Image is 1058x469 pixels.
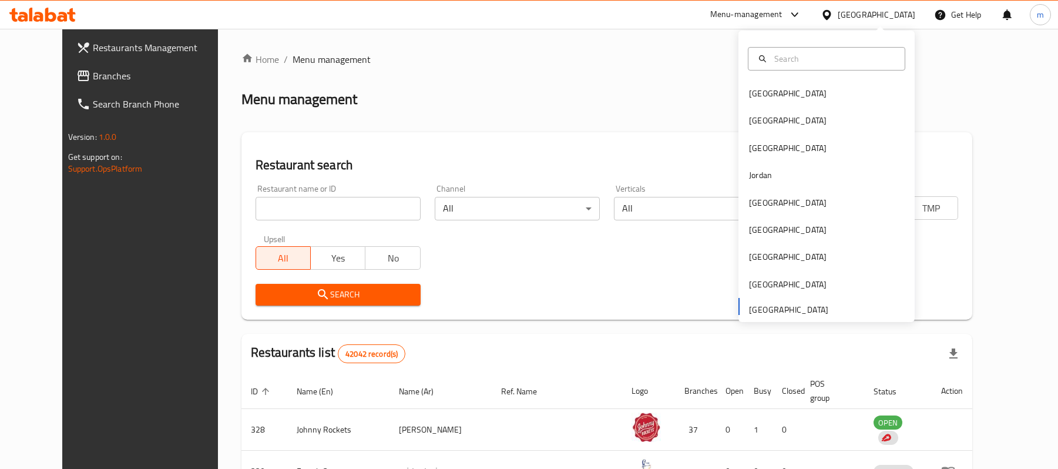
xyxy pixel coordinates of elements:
[1037,8,1044,21] span: m
[749,223,827,236] div: [GEOGRAPHIC_DATA]
[241,90,357,109] h2: Menu management
[614,197,779,220] div: All
[881,433,891,443] img: delivery hero logo
[675,409,716,451] td: 37
[315,250,361,267] span: Yes
[744,409,772,451] td: 1
[749,114,827,127] div: [GEOGRAPHIC_DATA]
[93,69,230,83] span: Branches
[284,52,288,66] li: /
[256,246,311,270] button: All
[932,373,972,409] th: Action
[256,284,421,306] button: Search
[710,8,782,22] div: Menu-management
[675,373,716,409] th: Branches
[749,169,772,182] div: Jordan
[67,62,239,90] a: Branches
[772,409,801,451] td: 0
[68,161,143,176] a: Support.OpsPlatform
[939,340,968,368] div: Export file
[772,373,801,409] th: Closed
[261,250,306,267] span: All
[297,384,348,398] span: Name (En)
[874,416,902,430] span: OPEN
[838,8,915,21] div: [GEOGRAPHIC_DATA]
[68,129,97,145] span: Version:
[810,377,850,405] span: POS group
[310,246,365,270] button: Yes
[99,129,117,145] span: 1.0.0
[632,413,661,442] img: Johnny Rockets
[265,287,411,302] span: Search
[749,87,827,100] div: [GEOGRAPHIC_DATA]
[749,250,827,263] div: [GEOGRAPHIC_DATA]
[399,384,449,398] span: Name (Ar)
[501,384,552,398] span: Ref. Name
[770,52,898,65] input: Search
[874,416,902,430] div: OPEN
[749,196,827,209] div: [GEOGRAPHIC_DATA]
[749,142,827,155] div: [GEOGRAPHIC_DATA]
[256,156,959,174] h2: Restaurant search
[293,52,371,66] span: Menu management
[256,197,421,220] input: Search for restaurant name or ID..
[68,149,122,165] span: Get support on:
[241,409,287,451] td: 328
[287,409,390,451] td: Johnny Rockets
[622,373,675,409] th: Logo
[93,41,230,55] span: Restaurants Management
[241,52,279,66] a: Home
[241,52,973,66] nav: breadcrumb
[251,344,406,363] h2: Restaurants list
[370,250,415,267] span: No
[908,200,953,217] span: TMP
[338,349,405,360] span: 42042 record(s)
[874,384,912,398] span: Status
[67,33,239,62] a: Restaurants Management
[749,278,827,291] div: [GEOGRAPHIC_DATA]
[878,431,898,445] div: Indicates that the vendor menu management has been moved to DH Catalog service
[264,235,286,243] label: Upsell
[716,373,744,409] th: Open
[365,246,420,270] button: No
[67,90,239,118] a: Search Branch Phone
[903,196,958,220] button: TMP
[93,97,230,111] span: Search Branch Phone
[744,373,772,409] th: Busy
[716,409,744,451] td: 0
[389,409,492,451] td: [PERSON_NAME]
[338,344,405,363] div: Total records count
[435,197,600,220] div: All
[251,384,273,398] span: ID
